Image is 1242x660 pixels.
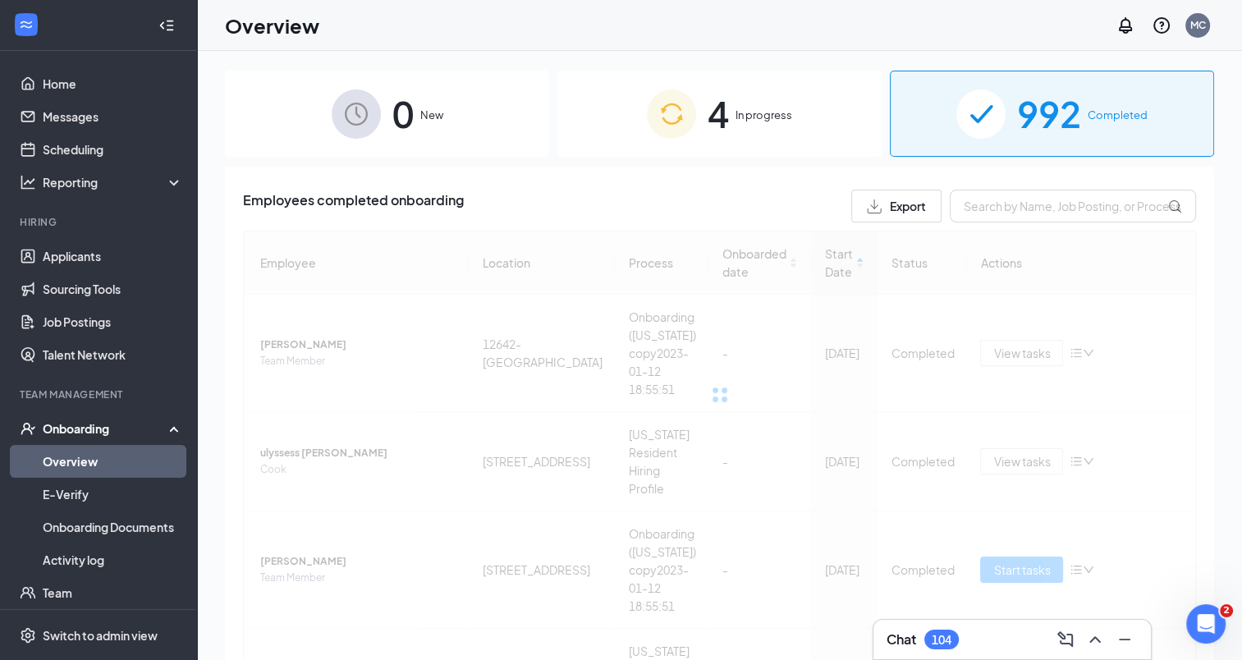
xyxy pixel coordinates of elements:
span: 2 [1220,604,1233,617]
h3: Chat [887,630,916,649]
div: Reporting [43,174,184,190]
div: Team Management [20,387,180,401]
span: 992 [1017,85,1081,142]
button: ComposeMessage [1052,626,1079,653]
span: Completed [1088,107,1148,123]
span: Employees completed onboarding [243,190,464,222]
a: Overview [43,445,183,478]
svg: Analysis [20,174,36,190]
svg: ChevronUp [1085,630,1105,649]
a: Job Postings [43,305,183,338]
div: Onboarding [43,420,169,437]
a: Team [43,576,183,609]
button: Minimize [1111,626,1138,653]
svg: WorkstreamLogo [18,16,34,33]
span: In progress [736,107,792,123]
svg: Notifications [1116,16,1135,35]
svg: UserCheck [20,420,36,437]
svg: QuestionInfo [1152,16,1171,35]
div: 104 [932,633,951,647]
span: 4 [708,85,729,142]
span: Export [890,200,926,212]
a: Sourcing Tools [43,273,183,305]
a: Messages [43,100,183,133]
a: E-Verify [43,478,183,511]
a: Home [43,67,183,100]
a: Talent Network [43,338,183,371]
svg: Minimize [1115,630,1134,649]
button: ChevronUp [1082,626,1108,653]
div: Switch to admin view [43,627,158,644]
a: Onboarding Documents [43,511,183,543]
h1: Overview [225,11,319,39]
span: 0 [392,85,414,142]
iframe: Intercom live chat [1186,604,1226,644]
button: Export [851,190,942,222]
a: Scheduling [43,133,183,166]
svg: ComposeMessage [1056,630,1075,649]
span: New [420,107,443,123]
div: Hiring [20,215,180,229]
a: Activity log [43,543,183,576]
input: Search by Name, Job Posting, or Process [950,190,1196,222]
svg: Settings [20,627,36,644]
a: Applicants [43,240,183,273]
svg: Collapse [158,17,175,34]
div: MC [1190,18,1206,32]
